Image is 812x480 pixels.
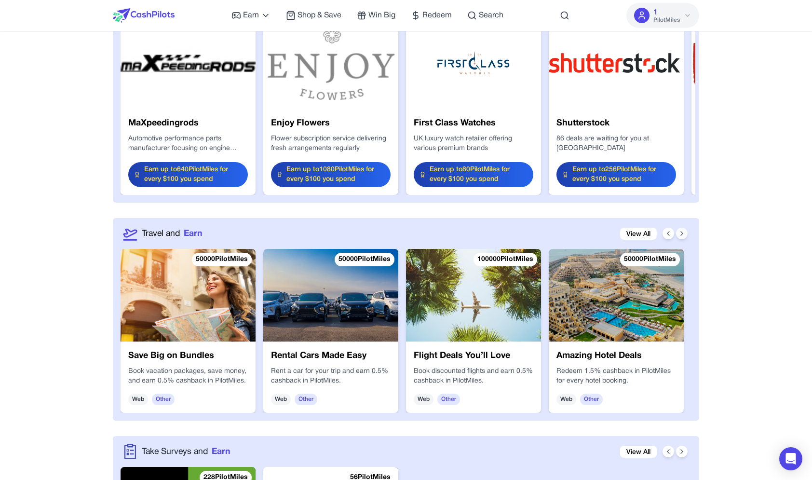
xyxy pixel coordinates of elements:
[128,349,248,363] h3: Save Big on Bundles
[128,367,248,386] p: Book vacation packages, save money, and earn 0.5% cashback in PilotMiles.
[192,253,252,266] div: 50000 PilotMiles
[263,249,398,342] img: Rental Cars Made Easy
[549,16,684,109] img: Shutterstock
[357,10,395,21] a: Win Big
[556,394,576,405] span: Web
[626,3,699,28] button: 1PilotMiles
[779,447,802,470] div: Open Intercom Messenger
[142,227,202,240] a: Travel andEarn
[271,394,291,405] span: Web
[467,10,503,21] a: Search
[580,394,603,405] span: Other
[414,349,533,363] h3: Flight Deals You’ll Love
[212,445,230,458] span: Earn
[271,349,391,363] h3: Rental Cars Made Easy
[620,253,680,266] div: 50000 PilotMiles
[406,16,541,109] img: First Class Watches
[243,10,259,21] span: Earn
[437,394,460,405] span: Other
[142,445,230,458] a: Take Surveys andEarn
[335,253,394,266] div: 50000 PilotMiles
[414,134,533,154] div: UK luxury watch retailer offering various premium brands
[121,249,256,342] img: Save Big on Bundles
[414,117,533,130] h3: First Class Watches
[479,10,503,21] span: Search
[549,249,684,342] img: Amazing Hotel Deals
[430,165,528,184] span: Earn up to 80 PilotMiles for every $100 you spend
[653,16,680,24] span: PilotMiles
[142,227,180,240] span: Travel and
[474,253,537,266] div: 100000 PilotMiles
[556,117,676,130] h3: Shutterstock
[271,367,391,386] p: Rent a car for your trip and earn 0.5% cashback in PilotMiles.
[113,8,175,23] img: CashPilots Logo
[128,134,248,154] div: Automotive performance parts manufacturer focusing on engine components
[142,445,208,458] span: Take Surveys and
[231,10,271,21] a: Earn
[128,117,248,130] h3: MaXpeedingrods
[298,10,341,21] span: Shop & Save
[556,367,676,386] p: Redeem 1.5% cashback in PilotMiles for every hotel booking.
[271,117,391,130] h3: Enjoy Flowers
[128,394,148,405] span: Web
[295,394,317,405] span: Other
[144,165,242,184] span: Earn up to 640 PilotMiles for every $100 you spend
[286,10,341,21] a: Shop & Save
[368,10,395,21] span: Win Big
[653,7,658,18] span: 1
[122,444,138,459] img: survey
[152,394,175,405] span: Other
[414,367,533,386] p: Book discounted flights and earn 0.5% cashback in PilotMiles.
[263,16,398,109] img: Enjoy Flowers
[414,394,433,405] span: Web
[271,134,391,154] div: Flower subscription service delivering fresh arrangements regularly
[422,10,452,21] span: Redeem
[620,446,657,458] a: View All
[406,249,541,342] img: Flight Deals You’ll Love
[556,349,676,363] h3: Amazing Hotel Deals
[620,228,657,240] a: View All
[184,227,202,240] span: Earn
[411,10,452,21] a: Redeem
[556,134,676,154] div: 86 deals are waiting for you at [GEOGRAPHIC_DATA]
[121,16,256,109] img: MaXpeedingrods
[286,165,385,184] span: Earn up to 1080 PilotMiles for every $100 you spend
[572,165,670,184] span: Earn up to 256 PilotMiles for every $100 you spend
